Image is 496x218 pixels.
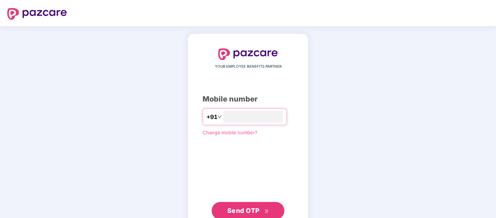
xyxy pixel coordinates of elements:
[217,115,222,119] span: down
[215,64,281,70] span: YOUR EMPLOYEE BENEFITS PARTNER
[7,8,67,20] img: logo
[227,207,260,214] span: Send OTP
[218,48,278,60] img: logo
[203,94,293,105] div: Mobile number
[264,209,269,214] span: double-right
[207,112,217,122] span: +91
[203,130,257,135] a: Change mobile number?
